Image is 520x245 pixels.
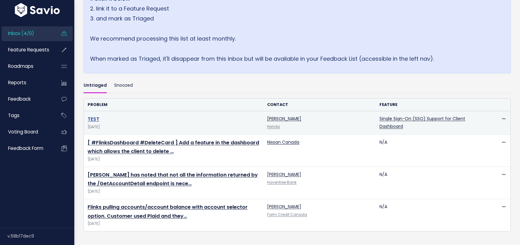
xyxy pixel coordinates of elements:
a: Haventree Bank [267,180,297,185]
span: [DATE] [88,221,260,227]
a: Honda [267,124,280,129]
a: Farm Credit Canada [267,212,307,217]
a: Tags [2,108,51,123]
th: Problem [84,98,263,111]
a: [PERSON_NAME] has noted that not all the information returned by the /GetAccountDetail endpoint i... [88,171,258,187]
a: Voting Board [2,125,51,139]
span: [DATE] [88,188,260,195]
span: Feedback form [8,145,43,151]
span: Tags [8,112,19,119]
th: Feature [376,98,488,111]
a: Roadmaps [2,59,51,73]
a: [ #FlinksDashboard #DeleteCard ] Add a feature in the dashboard which allows the client to delete … [88,139,259,155]
a: Snoozed [114,78,133,93]
span: Feedback [8,96,31,102]
div: v.58b17dec9 [7,228,74,244]
a: TEST [88,116,99,123]
a: [PERSON_NAME] [267,116,301,122]
a: Inbox (4/0) [2,26,51,41]
a: Reports [2,76,51,90]
a: Single Sign-On (SSO) Support for Client Dashboard [379,116,465,129]
td: N/A [376,199,488,231]
td: N/A [376,134,488,167]
span: Roadmaps [8,63,33,69]
img: logo-white.9d6f32f41409.svg [13,3,61,17]
span: Inbox (4/0) [8,30,34,37]
span: Feature Requests [8,46,49,53]
span: Voting Board [8,129,38,135]
a: Untriaged [84,78,107,93]
span: [DATE] [88,156,260,163]
ul: Filter feature requests [84,78,511,93]
a: [PERSON_NAME] [267,171,301,177]
span: Reports [8,79,26,86]
a: Nissan Canada [267,139,299,145]
span: [DATE] [88,124,260,130]
a: Feedback [2,92,51,106]
a: Flinks pulling accounts/account balance with account selector option. Customer used Plaid and they… [88,203,248,220]
a: [PERSON_NAME] [267,203,301,210]
th: Contact [263,98,376,111]
a: Feedback form [2,141,51,155]
td: N/A [376,167,488,199]
a: Feature Requests [2,43,51,57]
